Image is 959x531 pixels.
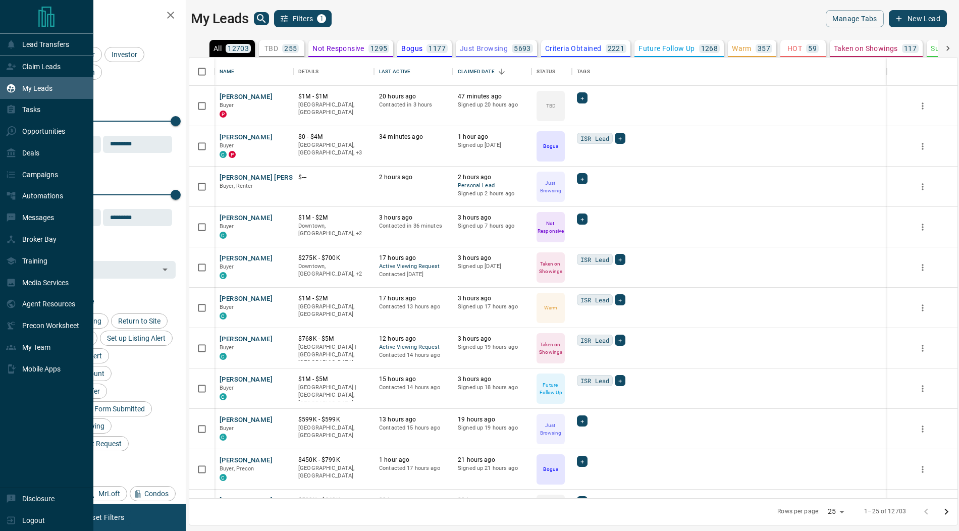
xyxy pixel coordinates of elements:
button: [PERSON_NAME] [220,496,273,506]
button: Open [158,262,172,277]
p: Taken on Showings [834,45,898,52]
button: [PERSON_NAME] [PERSON_NAME] [220,173,327,183]
p: [GEOGRAPHIC_DATA] | [GEOGRAPHIC_DATA], [GEOGRAPHIC_DATA] [298,384,369,407]
button: [PERSON_NAME] [220,294,273,304]
p: $599K - $649K [298,496,369,505]
p: 59 [808,45,817,52]
div: Name [215,58,293,86]
span: Return to Site [115,317,164,325]
p: 23 hours ago [379,496,448,505]
button: Reset Filters [77,509,131,526]
div: + [577,214,588,225]
button: more [915,462,930,477]
p: $275K - $700K [298,254,369,262]
div: condos.ca [220,353,227,360]
p: 1295 [370,45,388,52]
p: [GEOGRAPHIC_DATA], [GEOGRAPHIC_DATA] [298,303,369,318]
p: 2221 [608,45,625,52]
div: condos.ca [220,151,227,158]
span: Set up Listing Alert [103,334,169,342]
button: more [915,139,930,154]
p: 1 hour ago [379,456,448,464]
p: Signed up 20 hours ago [458,101,526,109]
span: Buyer [220,425,234,432]
p: Signed up 18 hours ago [458,384,526,392]
p: 20 hours ago [379,92,448,101]
p: 1177 [429,45,446,52]
div: Last Active [374,58,453,86]
span: ISR Lead [580,335,609,345]
p: [GEOGRAPHIC_DATA], [GEOGRAPHIC_DATA] [298,424,369,440]
p: Taken on Showings [538,341,564,356]
p: Taken on Showings [538,260,564,275]
div: Claimed Date [458,58,495,86]
button: more [915,341,930,356]
p: Contacted 14 hours ago [379,384,448,392]
p: Signed up 21 hours ago [458,464,526,472]
span: Active Viewing Request [379,343,448,352]
p: 117 [904,45,917,52]
p: Warm [544,304,557,311]
div: property.ca [229,151,236,158]
p: 12 hours ago [379,335,448,343]
button: more [915,220,930,235]
p: 1 hour ago [458,133,526,141]
p: 47 minutes ago [458,92,526,101]
span: ISR Lead [580,376,609,386]
p: $1M - $2M [298,294,369,303]
span: + [580,93,584,103]
p: 34 minutes ago [379,133,448,141]
button: [PERSON_NAME] [220,254,273,263]
button: more [915,98,930,114]
div: Details [298,58,318,86]
p: 3 hours ago [458,294,526,303]
h2: Filters [32,10,176,22]
p: Bogus [543,465,558,473]
p: Signed up 2 hours ago [458,190,526,198]
div: condos.ca [220,434,227,441]
p: Criteria Obtained [545,45,602,52]
span: Buyer [220,344,234,351]
p: Contacted 13 hours ago [379,303,448,311]
p: 357 [758,45,770,52]
p: $1M - $2M [298,214,369,222]
p: 2 hours ago [458,173,526,182]
p: Bogus [401,45,422,52]
div: + [615,254,625,265]
div: Condos [130,486,176,501]
p: Contacted 14 hours ago [379,351,448,359]
p: 3 hours ago [458,254,526,262]
span: Buyer, Precon [220,465,254,472]
div: + [577,496,588,507]
p: 3 hours ago [458,375,526,384]
button: [PERSON_NAME] [220,335,273,344]
p: TBD [264,45,278,52]
span: + [618,133,622,143]
div: Status [537,58,555,86]
div: condos.ca [220,272,227,279]
div: + [615,133,625,144]
span: Buyer [220,223,234,230]
p: 12703 [228,45,249,52]
button: [PERSON_NAME] [220,375,273,385]
p: 15 hours ago [379,375,448,384]
div: + [577,92,588,103]
span: + [618,254,622,264]
span: Buyer [220,102,234,109]
p: 1268 [701,45,718,52]
span: ISR Lead [580,295,609,305]
span: + [618,376,622,386]
span: + [580,416,584,426]
span: Buyer [220,385,234,391]
p: $0 - $4M [298,133,369,141]
div: MrLoft [84,486,127,501]
div: condos.ca [220,312,227,320]
span: Condos [141,490,172,498]
span: + [580,214,584,224]
div: Name [220,58,235,86]
span: MrLoft [95,490,124,498]
p: East End, Toronto [298,262,369,278]
div: Investor [104,47,144,62]
span: Active Viewing Request [379,262,448,271]
div: condos.ca [220,232,227,239]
